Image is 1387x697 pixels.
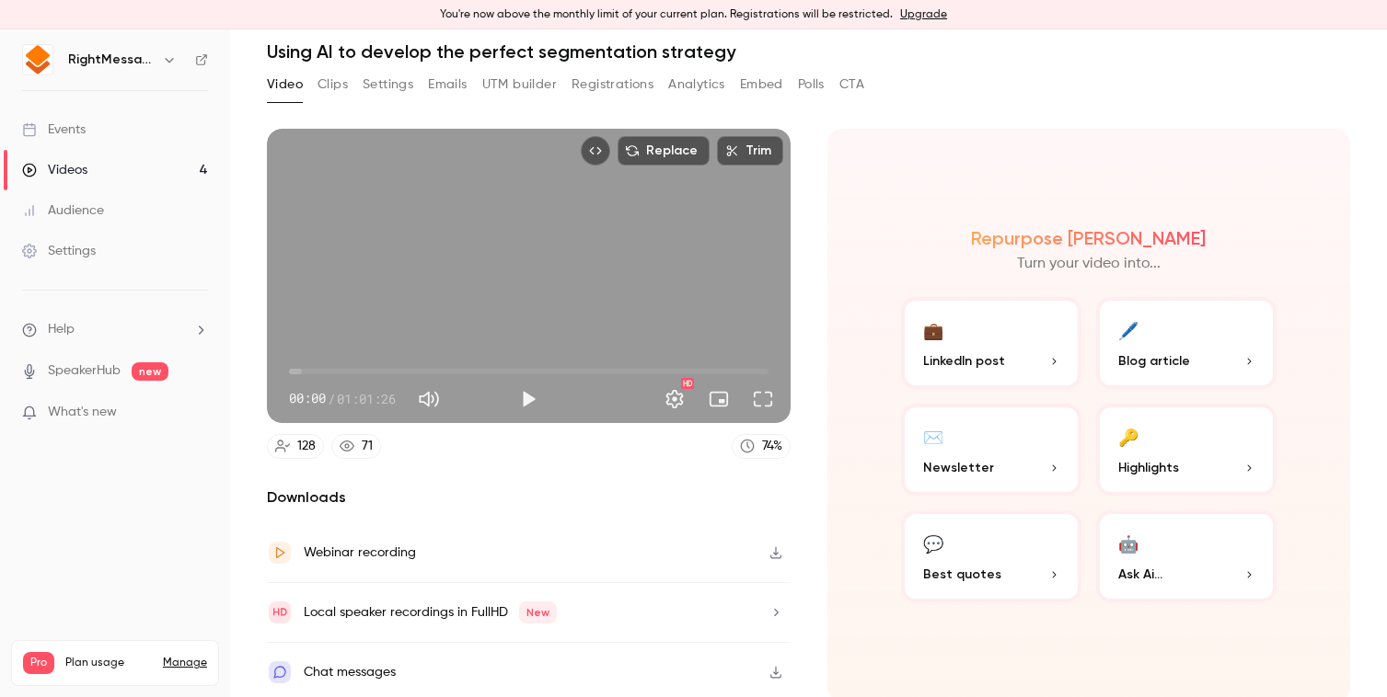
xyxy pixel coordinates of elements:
button: Full screen [745,381,781,417]
a: 74% [732,434,791,459]
span: What's new [48,403,117,422]
span: Highlights [1118,458,1179,477]
div: 00:00 [289,389,396,408]
button: 💬Best quotes [901,510,1081,602]
button: 🔑Highlights [1096,404,1277,496]
button: 🖊️Blog article [1096,297,1277,389]
span: 01:01:26 [337,389,396,408]
button: CTA [839,70,864,99]
button: Play [510,381,547,417]
h6: RightMessage [68,51,155,69]
span: Best quotes [923,565,1001,584]
button: Embed video [581,136,610,166]
div: HD [681,378,694,389]
button: Settings [363,70,413,99]
div: Audience [22,201,104,220]
div: 🔑 [1118,422,1138,451]
button: 💼LinkedIn post [901,297,1081,389]
span: / [328,389,335,408]
span: Newsletter [923,458,994,477]
div: 71 [362,437,373,456]
div: 💬 [923,529,943,557]
h2: Repurpose [PERSON_NAME] [971,227,1206,249]
span: Plan usage [65,656,152,670]
button: Emails [428,70,467,99]
button: ✉️Newsletter [901,404,1081,496]
button: Mute [410,381,447,417]
a: Manage [163,656,207,670]
div: Chat messages [304,661,396,683]
span: New [519,601,557,623]
button: Embed [740,70,783,99]
span: Blog article [1118,351,1190,371]
span: 00:00 [289,389,326,408]
span: Pro [23,652,54,674]
img: RightMessage [23,45,52,74]
div: 128 [297,437,316,456]
button: Registrations [572,70,653,99]
div: Events [22,120,86,139]
button: Video [267,70,303,99]
div: Videos [22,161,87,179]
a: 128 [267,434,324,459]
button: Turn on miniplayer [700,381,737,417]
div: Local speaker recordings in FullHD [304,601,557,623]
li: help-dropdown-opener [22,320,208,339]
button: Trim [717,136,783,166]
a: SpeakerHub [48,361,121,381]
div: 🖊️ [1118,315,1138,344]
button: Analytics [668,70,725,99]
a: Upgrade [900,7,947,22]
span: LinkedIn post [923,351,1005,371]
div: 74 % [762,437,782,456]
button: Replace [618,136,710,166]
button: Settings [656,381,693,417]
span: Help [48,320,75,339]
div: 🤖 [1118,529,1138,557]
p: Turn your video into... [1017,253,1161,275]
h2: Downloads [267,486,791,508]
button: Polls [798,70,825,99]
button: Clips [318,70,348,99]
button: 🤖Ask Ai... [1096,510,1277,602]
button: UTM builder [482,70,557,99]
div: Webinar recording [304,542,416,564]
div: ✉️ [923,422,943,451]
span: Ask Ai... [1118,565,1162,584]
h1: Using AI to develop the perfect segmentation strategy [267,40,1350,63]
div: 💼 [923,315,943,344]
iframe: Noticeable Trigger [186,405,208,421]
div: Settings [22,242,96,260]
span: new [132,362,168,381]
a: 71 [331,434,381,459]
